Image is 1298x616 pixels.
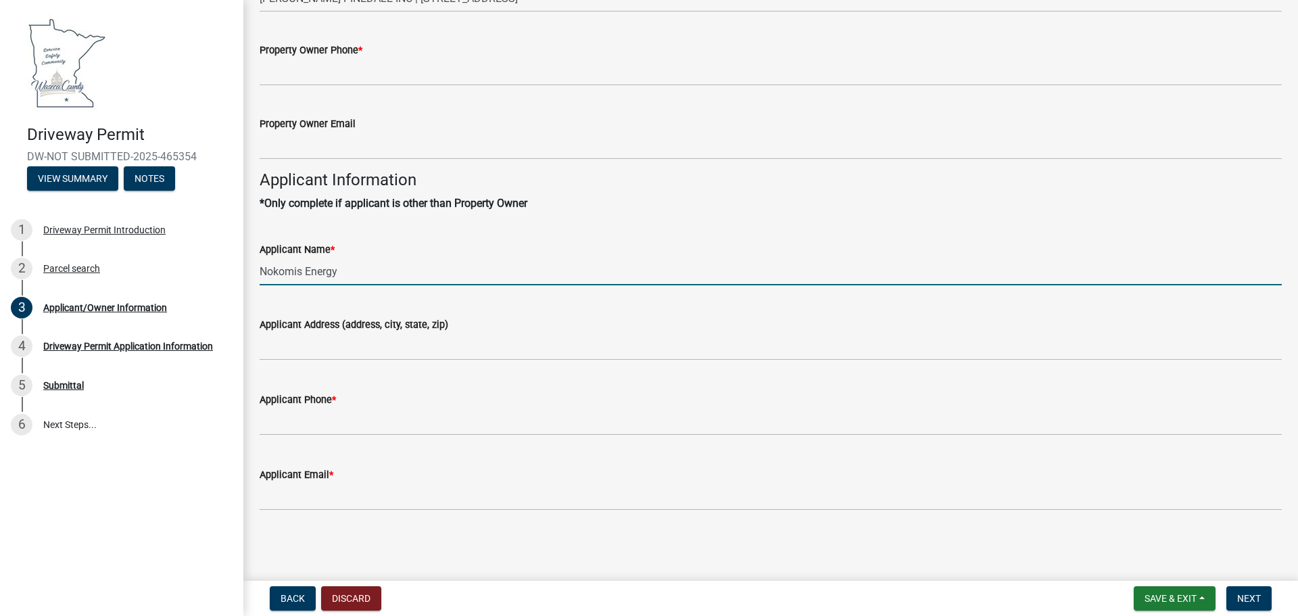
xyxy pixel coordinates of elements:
[270,586,316,611] button: Back
[27,125,233,145] h4: Driveway Permit
[43,264,100,273] div: Parcel search
[124,174,175,185] wm-modal-confirm: Notes
[11,297,32,318] div: 3
[1145,593,1197,604] span: Save & Exit
[281,593,305,604] span: Back
[11,375,32,396] div: 5
[1226,586,1272,611] button: Next
[321,586,381,611] button: Discard
[43,341,213,351] div: Driveway Permit Application Information
[43,303,167,312] div: Applicant/Owner Information
[27,166,118,191] button: View Summary
[11,219,32,241] div: 1
[1237,593,1261,604] span: Next
[260,396,336,405] label: Applicant Phone
[11,335,32,357] div: 4
[260,245,335,255] label: Applicant Name
[1134,586,1216,611] button: Save & Exit
[11,258,32,279] div: 2
[43,381,84,390] div: Submittal
[43,225,166,235] div: Driveway Permit Introduction
[260,46,362,55] label: Property Owner Phone
[27,150,216,163] span: DW-NOT SUBMITTED-2025-465354
[260,170,1282,190] h4: Applicant Information
[260,197,527,210] strong: *Only complete if applicant is other than Property Owner
[260,471,333,480] label: Applicant Email
[260,321,448,330] label: Applicant Address (address, city, state, zip)
[260,120,356,129] label: Property Owner Email
[124,166,175,191] button: Notes
[11,414,32,435] div: 6
[27,14,107,111] img: Waseca County, Minnesota
[27,174,118,185] wm-modal-confirm: Summary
